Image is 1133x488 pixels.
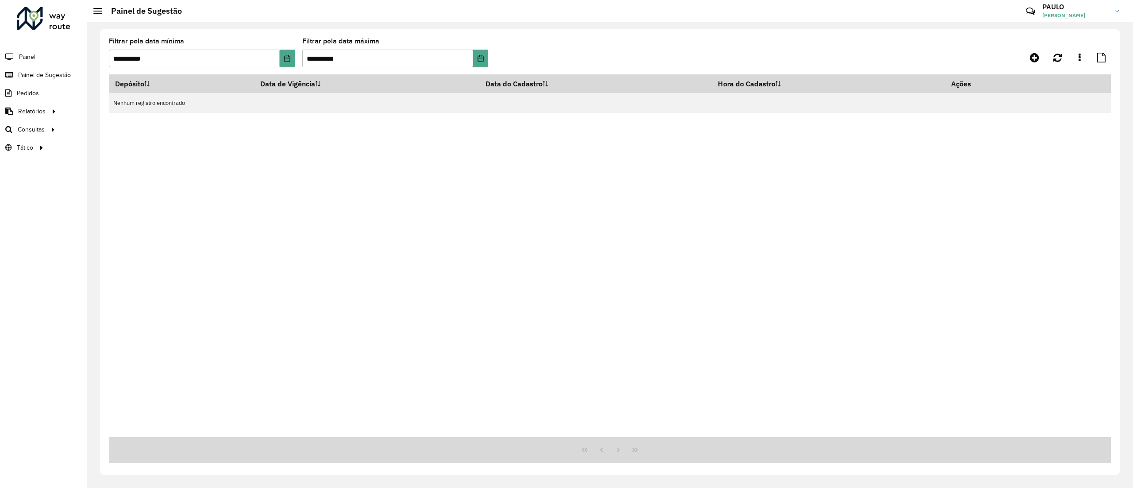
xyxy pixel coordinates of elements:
[109,93,1111,113] td: Nenhum registro encontrado
[473,50,488,67] button: Choose Date
[302,36,379,46] label: Filtrar pela data máxima
[945,74,998,93] th: Ações
[712,74,945,93] th: Hora do Cadastro
[18,70,71,80] span: Painel de Sugestão
[1042,12,1109,19] span: [PERSON_NAME]
[102,6,182,16] h2: Painel de Sugestão
[109,36,184,46] label: Filtrar pela data mínima
[280,50,295,67] button: Choose Date
[18,107,46,116] span: Relatórios
[1021,2,1040,21] a: Contato Rápido
[18,125,45,134] span: Consultas
[254,74,479,93] th: Data de Vigência
[1042,3,1109,11] h3: PAULO
[17,143,33,152] span: Tático
[109,74,254,93] th: Depósito
[19,52,35,62] span: Painel
[479,74,712,93] th: Data do Cadastro
[17,89,39,98] span: Pedidos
